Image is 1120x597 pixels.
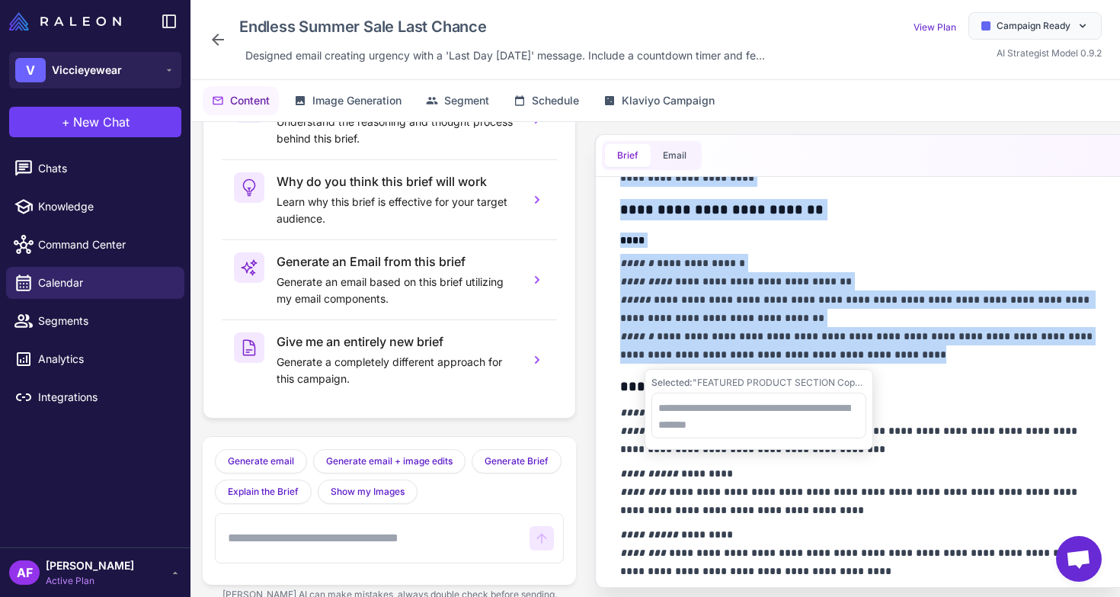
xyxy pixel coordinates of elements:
span: Selected: [651,377,693,388]
span: Calendar [38,274,172,291]
span: Designed email creating urgency with a 'Last Day [DATE]' message. Include a countdown timer and f... [245,47,765,64]
span: Show my Images [331,485,405,499]
span: Segment [444,92,489,109]
button: Schedule [504,86,588,115]
a: Calendar [6,267,184,299]
button: Explain the Brief [215,480,312,504]
span: + [62,113,70,131]
span: Schedule [532,92,579,109]
p: Generate an email based on this brief utilizing my email components. [277,274,517,307]
h3: Generate an Email from this brief [277,252,517,271]
button: Generate email + image edits [313,449,466,473]
button: +New Chat [9,107,181,137]
button: Show my Images [318,480,418,504]
span: Campaign Ready [997,19,1070,33]
button: Generate email [215,449,307,473]
button: Segment [417,86,498,115]
a: Knowledge [6,191,184,223]
button: Klaviyo Campaign [594,86,724,115]
p: Learn why this brief is effective for your target audience. [277,194,517,227]
a: Command Center [6,229,184,261]
a: Chats [6,152,184,185]
span: New Chat [73,113,130,131]
span: [PERSON_NAME] [46,557,134,574]
a: Segments [6,305,184,337]
span: Generate email + image edits [326,454,453,468]
span: Explain the Brief [228,485,299,499]
h3: Why do you think this brief will work [277,172,517,191]
div: V [15,58,46,82]
span: Content [230,92,270,109]
button: Content [203,86,279,115]
h3: Give me an entirely new brief [277,332,517,351]
p: Generate a completely different approach for this campaign. [277,354,517,387]
img: Raleon Logo [9,12,121,30]
p: Understand the reasoning and thought process behind this brief. [277,114,517,147]
span: Generate email [228,454,294,468]
a: Analytics [6,343,184,375]
span: Integrations [38,389,172,406]
button: Generate Brief [472,449,562,473]
span: Image Generation [312,92,402,109]
div: "FEATURED PRODUCT SECTION Copy Title: Our Most Wanted FramesSubtitle: These high-converting style... [651,376,866,390]
span: Knowledge [38,198,172,215]
div: Click to edit description [239,44,771,67]
button: Brief [605,144,651,167]
span: Segments [38,313,172,329]
span: Viccieyewear [52,62,122,79]
button: Email [651,144,699,167]
div: AF [9,560,40,585]
span: Command Center [38,236,172,253]
a: View Plan [914,21,956,33]
div: Click to edit campaign name [233,12,771,41]
span: Analytics [38,351,172,368]
a: Integrations [6,381,184,413]
span: AI Strategist Model 0.9.2 [997,47,1102,59]
button: VViccieyewear [9,52,181,88]
span: Active Plan [46,574,134,588]
button: Image Generation [285,86,411,115]
span: Generate Brief [485,454,549,468]
span: Klaviyo Campaign [622,92,715,109]
a: Open chat [1056,536,1102,582]
span: Chats [38,160,172,177]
